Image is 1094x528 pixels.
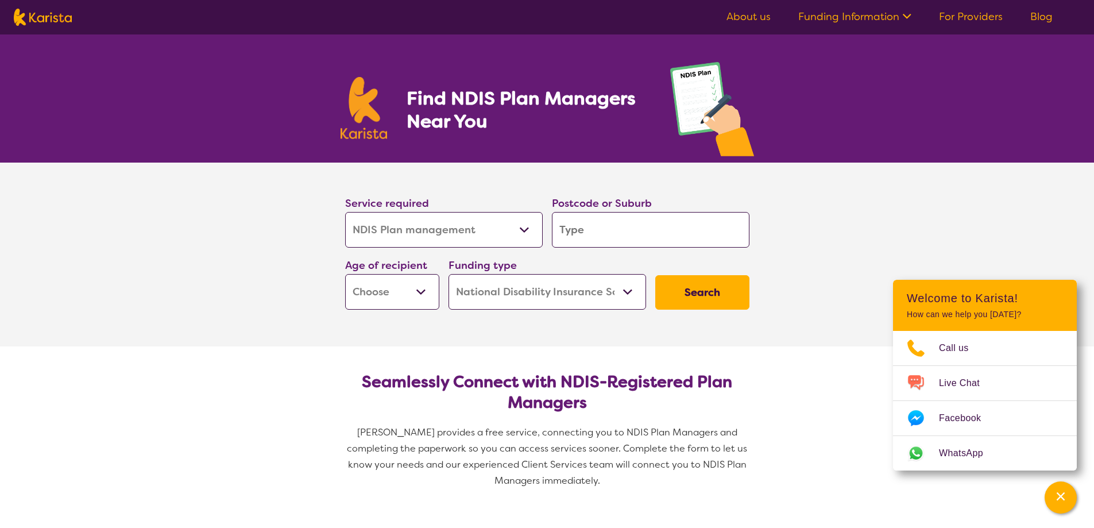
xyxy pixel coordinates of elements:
h1: Find NDIS Plan Managers Near You [407,87,647,133]
div: Channel Menu [893,280,1077,471]
span: WhatsApp [939,445,997,462]
h2: Welcome to Karista! [907,291,1063,305]
img: plan-management [670,62,754,163]
button: Search [655,275,749,310]
span: [PERSON_NAME] provides a free service, connecting you to NDIS Plan Managers and completing the pa... [347,426,749,487]
img: Karista logo [341,77,388,139]
label: Service required [345,196,429,210]
label: Funding type [449,259,517,272]
label: Postcode or Suburb [552,196,652,210]
span: Call us [939,340,983,357]
p: How can we help you [DATE]? [907,310,1063,319]
button: Channel Menu [1045,481,1077,514]
span: Facebook [939,410,995,427]
a: Blog [1030,10,1053,24]
label: Age of recipient [345,259,427,272]
a: For Providers [939,10,1003,24]
a: Funding Information [798,10,911,24]
span: Live Chat [939,375,994,392]
input: Type [552,212,749,248]
a: About us [726,10,771,24]
img: Karista logo [14,9,72,26]
ul: Choose channel [893,331,1077,471]
h2: Seamlessly Connect with NDIS-Registered Plan Managers [354,372,740,413]
a: Web link opens in a new tab. [893,436,1077,471]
